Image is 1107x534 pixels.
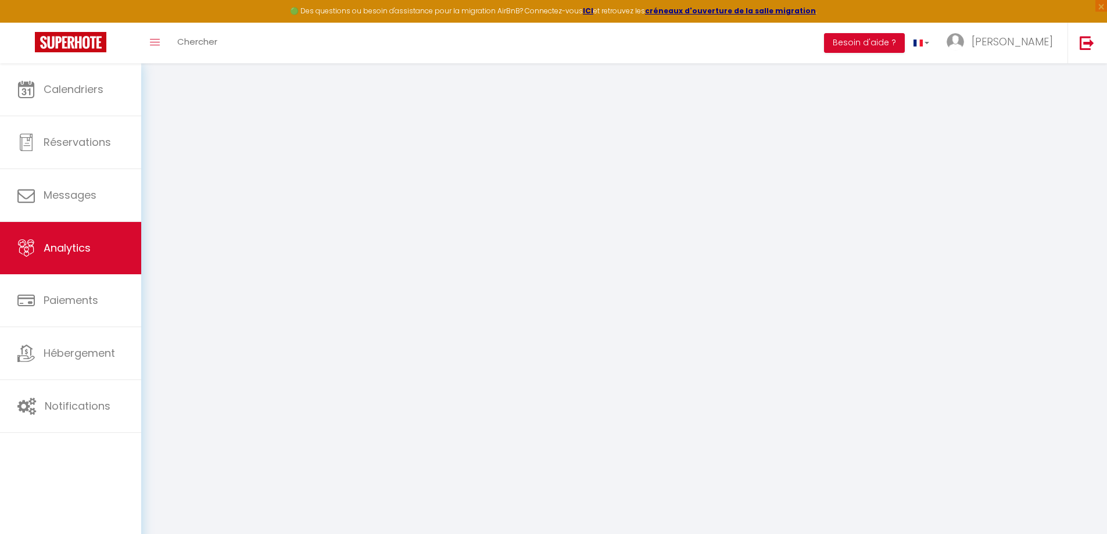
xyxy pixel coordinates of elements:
a: ... [PERSON_NAME] [938,23,1067,63]
span: [PERSON_NAME] [972,34,1053,49]
span: Notifications [45,399,110,413]
span: Chercher [177,35,217,48]
a: ICI [583,6,593,16]
span: Hébergement [44,346,115,360]
span: Paiements [44,293,98,307]
span: Messages [44,188,96,202]
a: créneaux d'ouverture de la salle migration [645,6,816,16]
img: logout [1080,35,1094,50]
span: Réservations [44,135,111,149]
span: Calendriers [44,82,103,96]
img: Super Booking [35,32,106,52]
img: ... [947,33,964,51]
a: Chercher [169,23,226,63]
button: Besoin d'aide ? [824,33,905,53]
span: Analytics [44,241,91,255]
button: Ouvrir le widget de chat LiveChat [9,5,44,40]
